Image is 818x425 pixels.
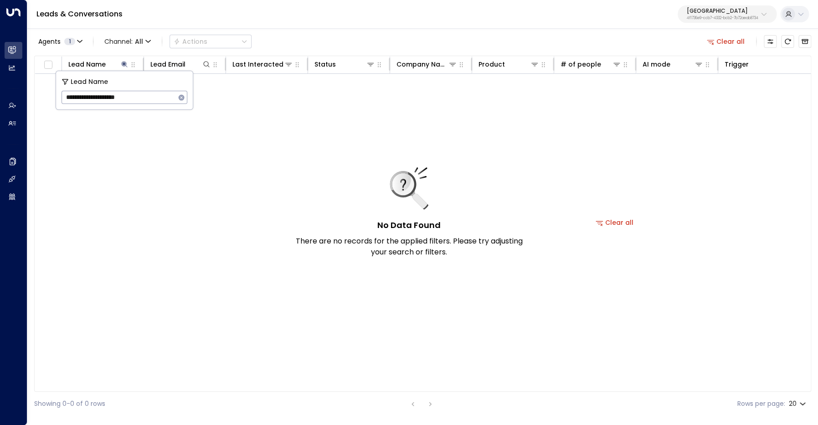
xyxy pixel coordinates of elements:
[232,59,293,70] div: Last Interacted
[377,219,441,231] h5: No Data Found
[150,59,185,70] div: Lead Email
[295,236,523,258] p: There are no records for the applied filters. Please try adjusting your search or filters.
[101,35,154,48] span: Channel:
[687,16,758,20] p: 4f1736e9-ccb7-4332-bcb2-7b72aeab8734
[64,38,75,45] span: 1
[737,399,785,409] label: Rows per page:
[71,77,108,87] span: Lead Name
[36,9,123,19] a: Leads & Conversations
[314,59,375,70] div: Status
[725,59,749,70] div: Trigger
[764,35,777,48] button: Customize
[68,59,129,70] div: Lead Name
[170,35,252,48] div: Button group with a nested menu
[101,35,154,48] button: Channel:All
[478,59,539,70] div: Product
[68,59,106,70] div: Lead Name
[789,397,808,410] div: 20
[687,8,758,14] p: [GEOGRAPHIC_DATA]
[314,59,336,70] div: Status
[170,35,252,48] button: Actions
[561,59,621,70] div: # of people
[232,59,283,70] div: Last Interacted
[703,35,749,48] button: Clear all
[643,59,703,70] div: AI mode
[781,35,794,48] span: Refresh
[38,38,61,45] span: Agents
[135,38,143,45] span: All
[42,59,54,71] span: Toggle select all
[678,5,777,23] button: [GEOGRAPHIC_DATA]4f1736e9-ccb7-4332-bcb2-7b72aeab8734
[34,35,86,48] button: Agents1
[150,59,211,70] div: Lead Email
[592,216,638,229] button: Clear all
[478,59,505,70] div: Product
[561,59,601,70] div: # of people
[798,35,811,48] button: Archived Leads
[34,399,105,409] div: Showing 0-0 of 0 rows
[396,59,448,70] div: Company Name
[396,59,457,70] div: Company Name
[174,37,207,46] div: Actions
[643,59,670,70] div: AI mode
[407,398,436,409] nav: pagination navigation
